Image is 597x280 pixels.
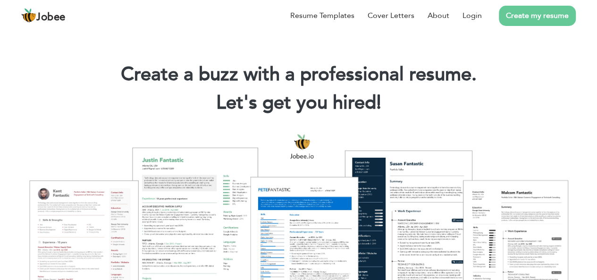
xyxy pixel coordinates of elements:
[462,10,482,21] a: Login
[499,6,576,26] a: Create my resume
[262,90,381,116] span: get you hired!
[14,91,583,115] h2: Let's
[290,10,354,21] a: Resume Templates
[14,62,583,87] h1: Create a buzz with a professional resume.
[368,10,414,21] a: Cover Letters
[428,10,449,21] a: About
[377,90,381,116] span: |
[21,8,66,23] a: Jobee
[21,8,36,23] img: jobee.io
[36,12,66,23] span: Jobee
